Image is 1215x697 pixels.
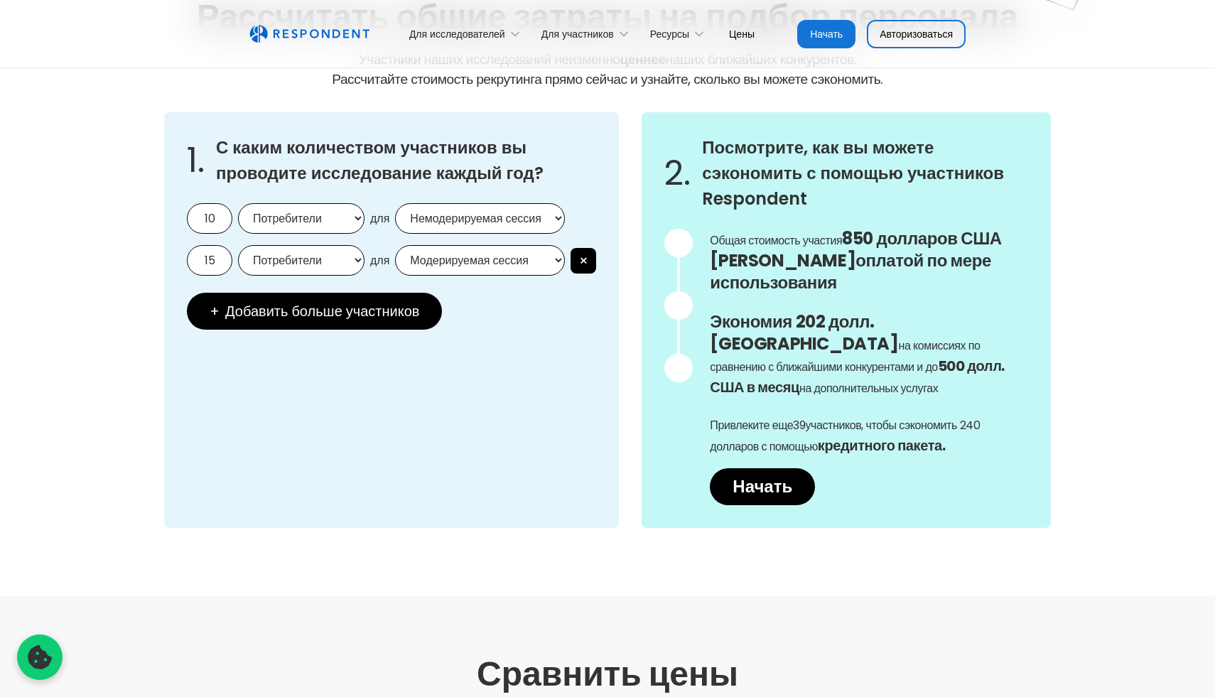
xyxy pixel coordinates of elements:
[579,251,588,271] font: ×
[702,136,1004,210] font: Посмотрите, как вы можете сэкономить с помощью участников Respondent
[409,27,505,41] font: Для исследователей
[249,25,369,43] img: Логотип пользовательского интерфейса без названия
[733,475,792,498] font: Начать
[729,27,755,41] font: Цены
[187,293,442,330] button: + Добавить больше участников
[810,27,843,41] font: Начать
[571,248,596,274] button: ×
[797,20,855,48] a: Начать
[642,17,718,50] div: Ресурсы
[370,252,389,269] font: для
[710,468,815,505] a: Начать
[534,17,642,50] div: Для участников
[818,436,946,455] font: кредитного пакета.
[710,232,842,249] font: Общая стоимость участия
[210,301,220,321] font: +
[332,70,883,89] font: Рассчитайте стоимость рекрутинга прямо сейчас и узнайте, сколько вы можете сэкономить.
[216,136,544,185] font: С каким количеством участников вы проводите исследование каждый год?
[799,380,938,396] font: на дополнительных услугах
[718,17,766,50] a: Цены
[793,417,805,433] font: 39
[710,249,991,294] font: оплатой по мере использования
[541,27,614,41] font: Для участников
[249,25,369,43] a: дом
[370,210,389,227] font: для
[187,136,205,184] font: 1.
[710,417,793,433] font: Привлеките еще
[867,20,966,48] a: Авторизоваться
[650,27,689,41] font: Ресурсы
[880,27,953,41] font: Авторизоваться
[664,149,691,197] font: 2.
[710,310,898,355] font: Экономия 202 долл. [GEOGRAPHIC_DATA]
[401,17,534,50] div: Для исследователей
[710,227,1001,272] font: 850 долларов США [PERSON_NAME]
[225,301,419,321] font: Добавить больше участников
[710,417,980,455] font: участников, чтобы сэкономить 240 долларов с помощью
